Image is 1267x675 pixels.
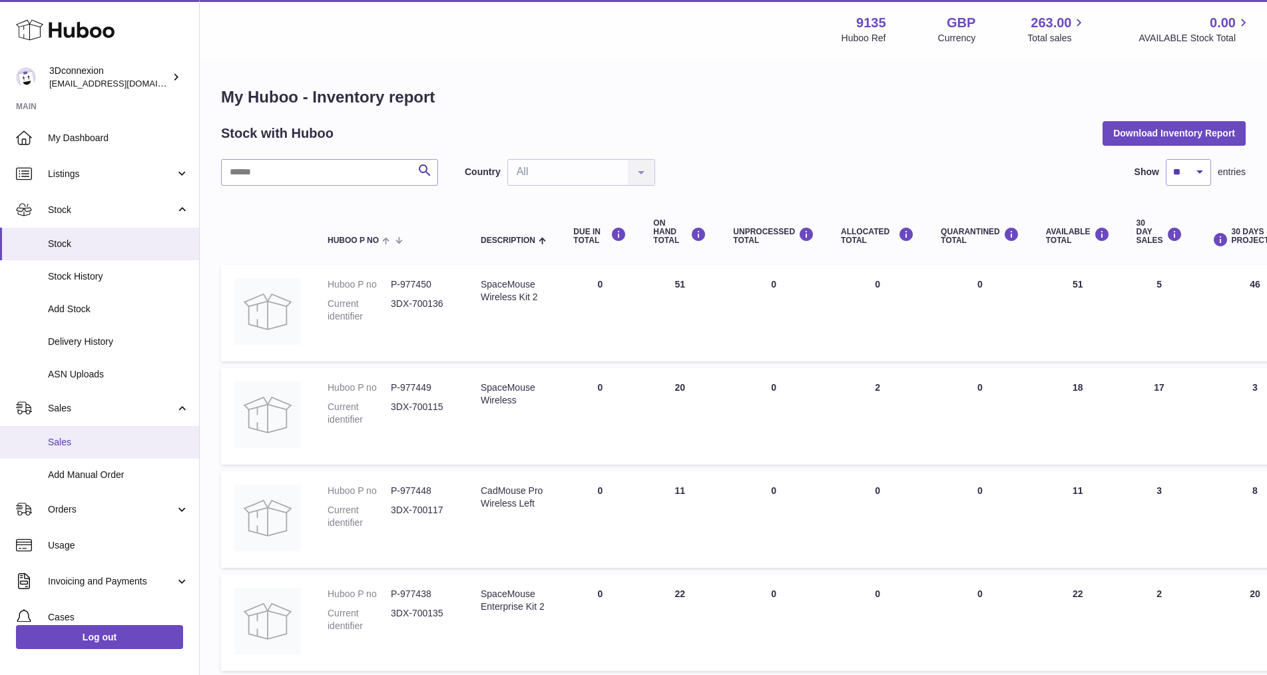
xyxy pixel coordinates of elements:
[481,381,547,407] div: SpaceMouse Wireless
[1033,574,1123,671] td: 22
[328,485,391,497] dt: Huboo P no
[48,132,189,144] span: My Dashboard
[391,278,454,291] dd: P-977450
[481,236,535,245] span: Description
[977,382,983,393] span: 0
[234,588,301,654] img: product image
[16,67,36,87] img: order_eu@3dconnexion.com
[1103,121,1246,145] button: Download Inventory Report
[653,219,706,246] div: ON HAND Total
[328,236,379,245] span: Huboo P no
[1139,32,1251,45] span: AVAILABLE Stock Total
[481,278,547,304] div: SpaceMouse Wireless Kit 2
[221,87,1246,108] h1: My Huboo - Inventory report
[221,124,334,142] h2: Stock with Huboo
[391,588,454,600] dd: P-977438
[977,485,983,496] span: 0
[1046,227,1110,245] div: AVAILABLE Total
[720,265,828,361] td: 0
[828,574,927,671] td: 0
[841,227,914,245] div: ALLOCATED Total
[1027,14,1087,45] a: 263.00 Total sales
[1033,471,1123,568] td: 11
[977,279,983,290] span: 0
[733,227,814,245] div: UNPROCESSED Total
[328,401,391,426] dt: Current identifier
[48,575,175,588] span: Invoicing and Payments
[1033,265,1123,361] td: 51
[560,368,640,465] td: 0
[48,539,189,552] span: Usage
[828,265,927,361] td: 0
[328,298,391,323] dt: Current identifier
[48,469,189,481] span: Add Manual Order
[391,504,454,529] dd: 3DX-700117
[481,588,547,613] div: SpaceMouse Enterprise Kit 2
[48,611,189,624] span: Cases
[48,436,189,449] span: Sales
[328,588,391,600] dt: Huboo P no
[560,471,640,568] td: 0
[856,14,886,32] strong: 9135
[640,368,720,465] td: 20
[328,381,391,394] dt: Huboo P no
[391,401,454,426] dd: 3DX-700115
[842,32,886,45] div: Huboo Ref
[1033,368,1123,465] td: 18
[234,381,301,448] img: product image
[1123,471,1196,568] td: 3
[941,227,1019,245] div: QUARANTINED Total
[48,336,189,348] span: Delivery History
[828,368,927,465] td: 2
[640,265,720,361] td: 51
[1218,166,1246,178] span: entries
[640,471,720,568] td: 11
[48,368,189,381] span: ASN Uploads
[560,265,640,361] td: 0
[1123,265,1196,361] td: 5
[234,278,301,345] img: product image
[328,607,391,632] dt: Current identifier
[720,471,828,568] td: 0
[1031,14,1071,32] span: 263.00
[48,402,175,415] span: Sales
[16,625,183,649] a: Log out
[48,204,175,216] span: Stock
[328,504,391,529] dt: Current identifier
[1027,32,1087,45] span: Total sales
[560,574,640,671] td: 0
[49,78,196,89] span: [EMAIL_ADDRESS][DOMAIN_NAME]
[48,303,189,316] span: Add Stock
[49,65,169,90] div: 3Dconnexion
[573,227,627,245] div: DUE IN TOTAL
[234,485,301,551] img: product image
[1137,219,1182,246] div: 30 DAY SALES
[481,485,547,510] div: CadMouse Pro Wireless Left
[640,574,720,671] td: 22
[977,588,983,599] span: 0
[1123,368,1196,465] td: 17
[48,270,189,283] span: Stock History
[1135,166,1159,178] label: Show
[48,168,175,180] span: Listings
[938,32,976,45] div: Currency
[1210,14,1236,32] span: 0.00
[1139,14,1251,45] a: 0.00 AVAILABLE Stock Total
[391,485,454,497] dd: P-977448
[465,166,501,178] label: Country
[720,368,828,465] td: 0
[947,14,975,32] strong: GBP
[391,381,454,394] dd: P-977449
[391,607,454,632] dd: 3DX-700135
[828,471,927,568] td: 0
[328,278,391,291] dt: Huboo P no
[1123,574,1196,671] td: 2
[48,503,175,516] span: Orders
[48,238,189,250] span: Stock
[391,298,454,323] dd: 3DX-700136
[720,574,828,671] td: 0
